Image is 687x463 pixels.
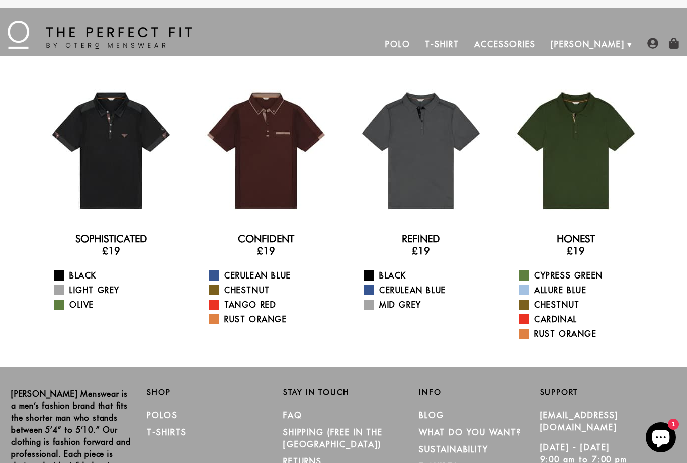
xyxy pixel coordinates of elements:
[419,388,540,397] h2: Info
[364,269,490,282] a: Black
[419,444,488,454] a: Sustainability
[519,313,645,325] a: Cardinal
[209,313,335,325] a: Rust Orange
[54,269,181,282] a: Black
[209,284,335,296] a: Chestnut
[352,245,490,257] h3: £19
[668,38,679,49] img: shopping-bag-icon.png
[197,245,335,257] h3: £19
[238,233,294,245] a: Confident
[147,410,178,420] a: Polos
[42,245,181,257] h3: £19
[364,284,490,296] a: Cerulean Blue
[364,299,490,311] a: Mid Grey
[147,388,268,397] h2: Shop
[8,21,192,49] img: The Perfect Fit - by Otero Menswear - Logo
[402,233,440,245] a: Refined
[54,284,181,296] a: Light Grey
[209,269,335,282] a: Cerulean Blue
[283,388,404,397] h2: Stay in Touch
[283,410,302,420] a: FAQ
[283,427,383,449] a: SHIPPING (Free in the [GEOGRAPHIC_DATA])
[519,284,645,296] a: Allure Blue
[543,32,632,56] a: [PERSON_NAME]
[519,299,645,311] a: Chestnut
[519,328,645,340] a: Rust Orange
[647,38,658,49] img: user-account-icon.png
[506,245,645,257] h3: £19
[378,32,418,56] a: Polo
[209,299,335,311] a: Tango Red
[557,233,595,245] a: Honest
[540,388,676,397] h2: Support
[54,299,181,311] a: Olive
[540,410,619,432] a: [EMAIL_ADDRESS][DOMAIN_NAME]
[519,269,645,282] a: Cypress Green
[467,32,543,56] a: Accessories
[147,427,186,437] a: T-Shirts
[419,427,521,437] a: What Do You Want?
[419,410,444,420] a: Blog
[643,422,679,455] inbox-online-store-chat: Shopify online store chat
[417,32,466,56] a: T-Shirt
[75,233,147,245] a: Sophisticated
